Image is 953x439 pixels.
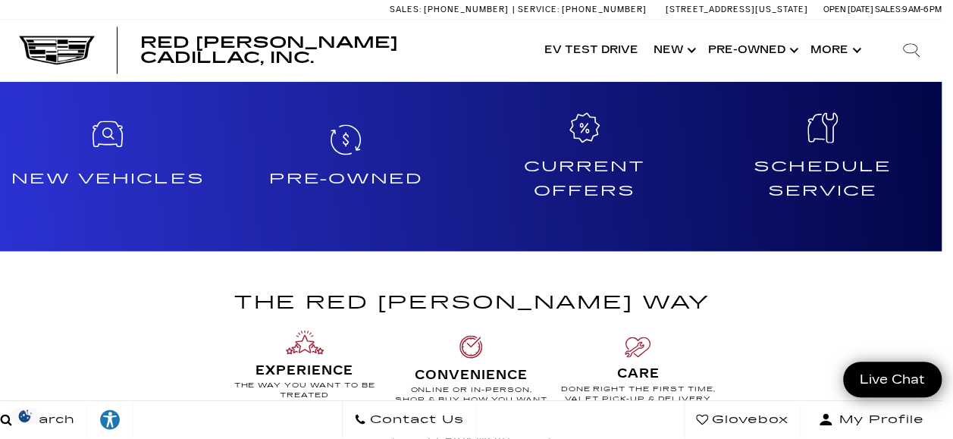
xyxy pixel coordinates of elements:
[255,362,353,377] strong: EXPERIENCE
[881,20,942,80] div: Search
[617,365,660,380] strong: Care
[87,401,133,439] a: Explore your accessibility options
[390,5,422,14] span: Sales:
[852,371,933,388] span: Live Chat
[684,401,801,439] a: Glovebox
[234,287,710,318] h3: The Red [PERSON_NAME] Way
[415,367,528,381] strong: Convenience
[666,5,808,14] a: [STREET_ADDRESS][US_STATE]
[708,409,788,431] span: Glovebox
[12,409,75,431] span: Search
[227,88,465,240] a: Pre-Owned
[803,20,866,80] button: More
[8,408,42,424] div: Privacy Settings
[704,76,942,251] a: Schedule Service
[466,76,704,251] a: Current Offers
[395,384,547,404] span: Online Or In-Person, Shop & Buy How You Want
[875,5,902,14] span: Sales:
[710,155,936,202] h4: Schedule Service
[390,5,513,14] a: Sales: [PHONE_NUMBER]
[902,5,942,14] span: 9 AM-6 PM
[87,409,133,431] div: Explore your accessibility options
[646,20,701,80] a: New
[424,5,509,14] span: [PHONE_NUMBER]
[221,380,388,410] span: The Way You Want To Be Treated And Then Some
[366,409,464,431] span: Contact Us
[537,20,646,80] a: EV Test Drive
[472,155,698,202] h4: Current Offers
[801,401,942,439] button: Open user profile menu
[140,35,522,65] a: Red [PERSON_NAME] Cadillac, Inc.
[518,5,560,14] span: Service:
[342,401,476,439] a: Contact Us
[843,362,942,397] a: Live Chat
[562,5,647,14] span: [PHONE_NUMBER]
[140,33,398,67] span: Red [PERSON_NAME] Cadillac, Inc.
[513,5,650,14] a: Service: [PHONE_NUMBER]
[701,20,803,80] a: Pre-Owned
[823,5,873,14] span: Open [DATE]
[233,167,459,191] h4: Pre-Owned
[19,36,95,64] img: Cadillac Dark Logo with Cadillac White Text
[560,384,715,403] span: Done Right The First Time, Valet Pick-Up & Delivery
[833,409,924,431] span: My Profile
